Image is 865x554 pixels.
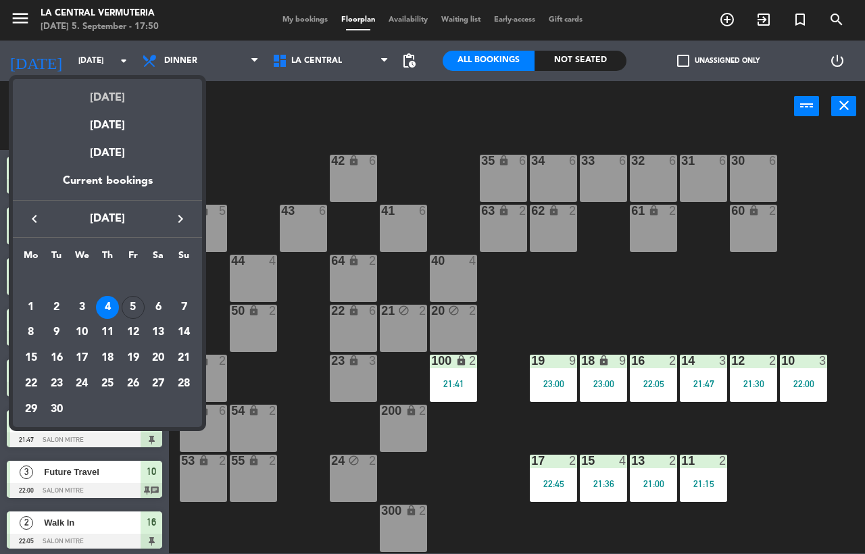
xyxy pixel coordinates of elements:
[146,320,172,346] td: September 13, 2025
[172,372,195,395] div: 28
[95,295,120,320] td: September 4, 2025
[147,372,170,395] div: 27
[70,248,95,269] th: Wednesday
[172,296,195,319] div: 7
[70,320,95,346] td: September 10, 2025
[171,248,197,269] th: Sunday
[146,371,172,397] td: September 27, 2025
[45,347,68,370] div: 16
[122,322,145,345] div: 12
[20,347,43,370] div: 15
[147,296,170,319] div: 6
[18,248,44,269] th: Monday
[18,397,44,422] td: September 29, 2025
[70,372,93,395] div: 24
[120,371,146,397] td: September 26, 2025
[146,248,172,269] th: Saturday
[45,372,68,395] div: 23
[146,295,172,320] td: September 6, 2025
[120,295,146,320] td: September 5, 2025
[171,371,197,397] td: September 28, 2025
[172,347,195,370] div: 21
[70,371,95,397] td: September 24, 2025
[13,79,202,107] div: [DATE]
[95,345,120,371] td: September 18, 2025
[147,322,170,345] div: 13
[122,347,145,370] div: 19
[18,345,44,371] td: September 15, 2025
[146,345,172,371] td: September 20, 2025
[44,397,70,422] td: September 30, 2025
[18,269,197,295] td: SEP
[120,345,146,371] td: September 19, 2025
[147,347,170,370] div: 20
[20,372,43,395] div: 22
[95,248,120,269] th: Thursday
[168,210,193,228] button: keyboard_arrow_right
[45,398,68,421] div: 30
[26,211,43,227] i: keyboard_arrow_left
[96,322,119,345] div: 11
[70,295,95,320] td: September 3, 2025
[13,134,202,172] div: [DATE]
[70,322,93,345] div: 10
[44,320,70,346] td: September 9, 2025
[13,172,202,200] div: Current bookings
[44,371,70,397] td: September 23, 2025
[20,296,43,319] div: 1
[96,372,119,395] div: 25
[95,371,120,397] td: September 25, 2025
[18,371,44,397] td: September 22, 2025
[95,320,120,346] td: September 11, 2025
[44,345,70,371] td: September 16, 2025
[171,320,197,346] td: September 14, 2025
[171,345,197,371] td: September 21, 2025
[120,248,146,269] th: Friday
[45,296,68,319] div: 2
[172,211,189,227] i: keyboard_arrow_right
[18,320,44,346] td: September 8, 2025
[70,296,93,319] div: 3
[20,322,43,345] div: 8
[122,372,145,395] div: 26
[45,322,68,345] div: 9
[120,320,146,346] td: September 12, 2025
[47,210,168,228] span: [DATE]
[171,295,197,320] td: September 7, 2025
[44,248,70,269] th: Tuesday
[96,347,119,370] div: 18
[96,296,119,319] div: 4
[20,398,43,421] div: 29
[44,295,70,320] td: September 2, 2025
[70,347,93,370] div: 17
[13,107,202,134] div: [DATE]
[18,295,44,320] td: September 1, 2025
[172,322,195,345] div: 14
[122,296,145,319] div: 5
[70,345,95,371] td: September 17, 2025
[22,210,47,228] button: keyboard_arrow_left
